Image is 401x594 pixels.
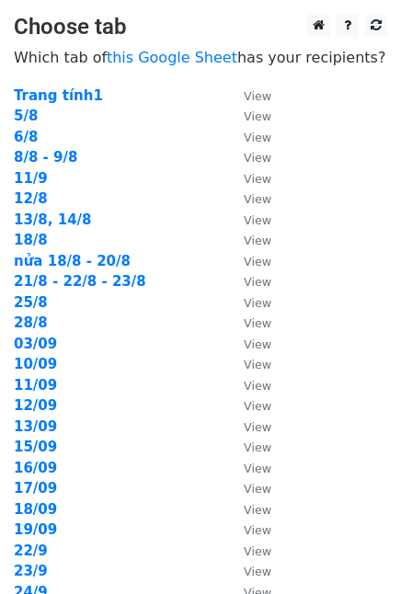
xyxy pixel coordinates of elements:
[225,232,271,248] a: View
[244,399,271,413] small: View
[14,314,48,331] a: 28/8
[14,543,48,559] a: 22/9
[244,255,271,268] small: View
[244,358,271,371] small: View
[244,337,271,351] small: View
[14,460,57,476] a: 16/09
[244,131,271,144] small: View
[14,439,57,455] a: 15/09
[244,316,271,330] small: View
[244,462,271,475] small: View
[244,523,271,537] small: View
[225,397,271,414] a: View
[14,87,103,104] a: Trang tính1
[244,440,271,454] small: View
[225,149,271,166] a: View
[244,544,271,558] small: View
[225,521,271,538] a: View
[244,379,271,393] small: View
[225,460,271,476] a: View
[14,48,387,67] p: Which tab of has your recipients?
[14,170,48,187] a: 11/9
[244,503,271,517] small: View
[244,420,271,434] small: View
[225,294,271,311] a: View
[244,151,271,165] small: View
[244,482,271,496] small: View
[14,397,57,414] a: 12/09
[225,480,271,497] a: View
[14,336,57,352] a: 03/09
[225,543,271,559] a: View
[225,377,271,394] a: View
[14,418,57,435] a: 13/09
[225,211,271,228] a: View
[225,87,271,104] a: View
[225,273,271,290] a: View
[14,356,57,372] a: 10/09
[225,170,271,187] a: View
[225,501,271,518] a: View
[244,234,271,247] small: View
[244,89,271,103] small: View
[225,563,271,579] a: View
[14,480,57,497] a: 17/09
[14,294,48,311] a: 25/8
[225,108,271,124] a: View
[14,14,387,40] h3: Choose tab
[14,253,131,269] a: nửa 18/8 - 20/8
[14,501,57,518] a: 18/09
[14,232,48,248] a: 18/8
[14,521,57,538] a: 19/09
[14,377,57,394] a: 11/09
[225,190,271,207] a: View
[14,129,38,145] a: 6/8
[244,192,271,206] small: View
[225,314,271,331] a: View
[14,108,38,124] a: 5/8
[244,109,271,123] small: View
[107,49,237,66] a: this Google Sheet
[14,149,77,166] a: 8/8 - 9/8
[14,190,48,207] a: 12/8
[225,253,271,269] a: View
[14,563,48,579] a: 23/9
[225,356,271,372] a: View
[244,213,271,227] small: View
[244,275,271,289] small: View
[225,418,271,435] a: View
[244,565,271,578] small: View
[225,336,271,352] a: View
[14,211,92,228] a: 13/8, 14/8
[244,296,271,310] small: View
[225,439,271,455] a: View
[225,129,271,145] a: View
[244,172,271,186] small: View
[14,273,146,290] a: 21/8 - 22/8 - 23/8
